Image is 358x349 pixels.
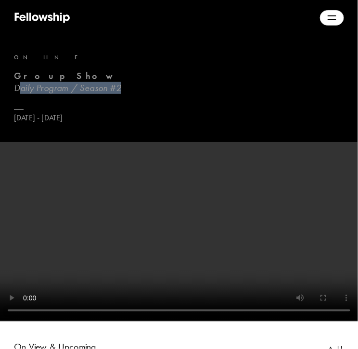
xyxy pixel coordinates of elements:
h3: Daily Program / Season #2 [14,82,121,94]
b: Group Show [14,70,117,81]
a: OnlineGroup ShowDaily Program / Season #2[DATE] - [DATE] [14,53,121,123]
div: Online [14,53,121,62]
p: [DATE] - [DATE] [14,113,121,123]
